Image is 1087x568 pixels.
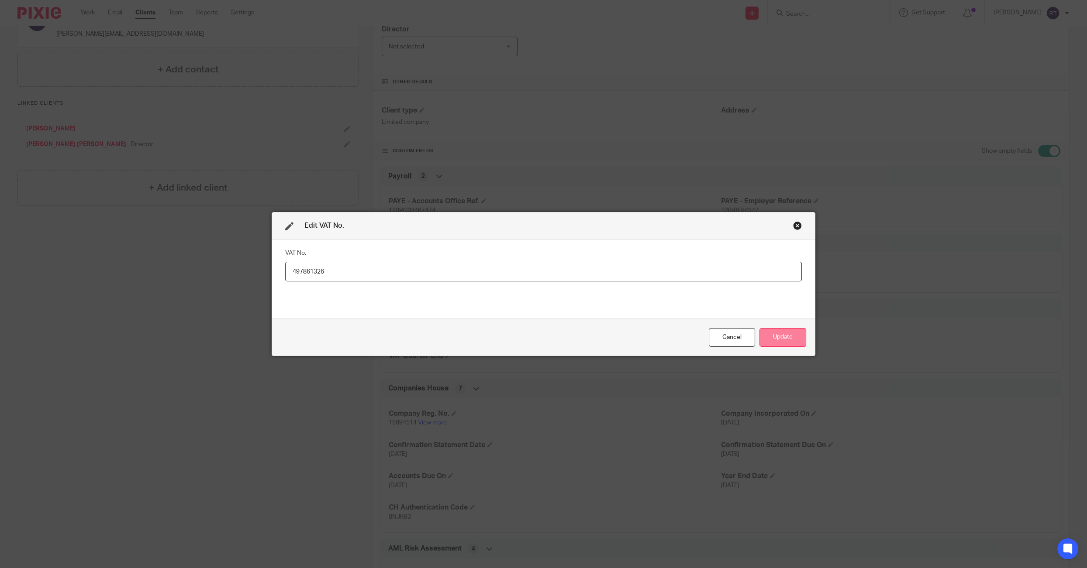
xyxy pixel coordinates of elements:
input: VAT No. [285,262,802,281]
div: Close this dialog window [793,221,802,230]
button: Update [759,328,806,347]
div: Close this dialog window [709,328,755,347]
label: VAT No. [285,249,306,257]
span: Edit VAT No. [304,222,344,229]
